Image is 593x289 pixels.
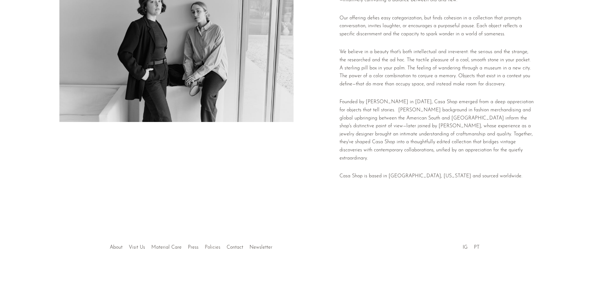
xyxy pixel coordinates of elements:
[474,245,480,250] a: PT
[151,245,182,250] a: Material Care
[129,245,145,250] a: Visit Us
[205,245,220,250] a: Policies
[463,245,468,250] a: IG
[460,240,483,252] ul: Social Medias
[339,48,534,88] p: We believe in a beauty that's both intellectual and irreverent: the serious and the strange, the ...
[107,240,275,252] ul: Quick links
[339,14,534,38] p: Our offering defies easy categorization, but finds cohesion in a collection that prompts conversa...
[227,245,243,250] a: Contact
[339,98,534,162] p: Founded by [PERSON_NAME] in [DATE], Casa Shop emerged from a deep appreciation for objects that t...
[188,245,199,250] a: Press
[339,172,534,180] p: Casa Shop is based in [GEOGRAPHIC_DATA], [US_STATE] and sourced worldwide.
[110,245,123,250] a: About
